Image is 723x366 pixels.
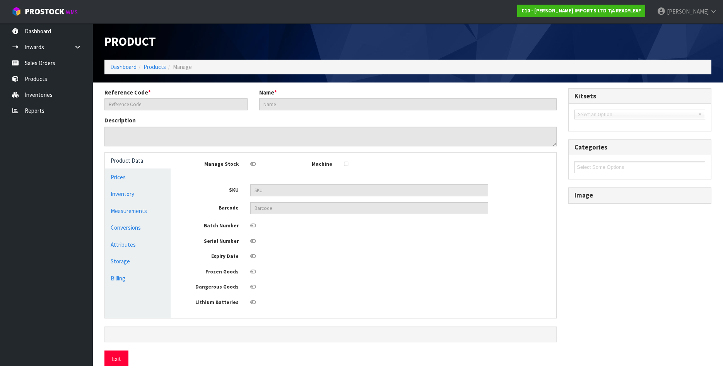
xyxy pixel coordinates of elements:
label: Dangerous Goods [182,281,244,291]
a: Prices [105,169,171,185]
span: ProStock [25,7,64,17]
small: WMS [66,9,78,16]
a: Inventory [105,186,171,202]
label: Name [259,88,277,96]
a: Products [144,63,166,70]
label: Lithium Batteries [182,297,244,306]
h3: Image [574,192,705,199]
input: SKU [250,184,488,196]
strong: C10 - [PERSON_NAME] IMPORTS LTD T/A READYLEAF [521,7,641,14]
span: Select an Option [578,110,695,119]
input: Name [259,98,557,110]
a: Storage [105,253,171,269]
label: Frozen Goods [182,266,244,276]
a: Billing [105,270,171,286]
label: Machine [275,158,338,168]
span: Manage [173,63,192,70]
input: Barcode [250,202,488,214]
span: [PERSON_NAME] [667,8,709,15]
label: Serial Number [182,235,244,245]
a: Attributes [105,237,171,253]
label: Barcode [182,202,244,212]
label: Reference Code [104,88,151,96]
a: Dashboard [110,63,137,70]
label: Description [104,116,136,124]
input: Reference Code [104,98,248,110]
label: Batch Number [182,220,244,230]
label: Manage Stock [182,158,244,168]
a: Product Data [105,153,171,168]
h3: Categories [574,144,705,151]
a: Measurements [105,203,171,219]
h3: Kitsets [574,93,705,100]
label: Expiry Date [182,251,244,260]
a: Conversions [105,220,171,235]
img: cube-alt.png [12,7,21,16]
span: Product [104,34,156,49]
label: SKU [182,184,244,194]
